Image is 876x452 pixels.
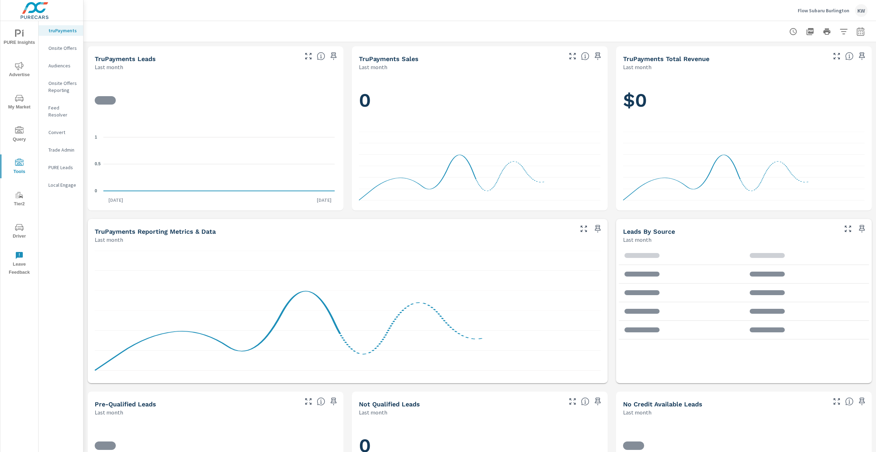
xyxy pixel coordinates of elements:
p: [DATE] [312,197,336,204]
button: Make Fullscreen [831,51,842,62]
h5: truPayments Total Revenue [623,55,709,62]
span: Driver [2,223,36,240]
span: A basic review has been done and has not approved the credit worthiness of the lead by the config... [581,397,589,406]
p: Trade Admin [48,146,78,153]
span: Query [2,126,36,144]
div: truPayments [39,25,83,36]
p: Last month [623,235,651,244]
span: Save this to your personalized report [328,396,339,407]
span: Save this to your personalized report [592,396,603,407]
button: Make Fullscreen [567,51,578,62]
span: Total revenue from sales matched to a truPayments lead. [Source: This data is sourced from the de... [845,52,854,60]
div: Local Engage [39,180,83,190]
span: My Market [2,94,36,111]
p: Feed Resolver [48,104,78,118]
span: Save this to your personalized report [592,223,603,234]
p: Last month [623,408,651,417]
p: Convert [48,129,78,136]
span: Save this to your personalized report [328,51,339,62]
div: KW [855,4,868,17]
div: Audiences [39,60,83,71]
p: Last month [359,408,387,417]
h5: truPayments Sales [359,55,419,62]
span: Advertise [2,62,36,79]
h5: Leads By Source [623,228,675,235]
button: Make Fullscreen [578,223,589,234]
p: Last month [95,408,123,417]
span: The number of truPayments leads. [317,52,325,60]
p: Last month [359,63,387,71]
p: Audiences [48,62,78,69]
div: Onsite Offers [39,43,83,53]
span: Save this to your personalized report [856,396,868,407]
h5: truPayments Leads [95,55,156,62]
p: Last month [623,63,651,71]
p: Flow Subaru Burlington [798,7,849,14]
p: Onsite Offers Reporting [48,80,78,94]
button: Print Report [820,25,834,39]
h1: $0 [623,88,865,112]
p: Local Engage [48,181,78,188]
div: Feed Resolver [39,102,83,120]
span: Tools [2,159,36,176]
span: Number of sales matched to a truPayments lead. [Source: This data is sourced from the dealer's DM... [581,52,589,60]
p: Onsite Offers [48,45,78,52]
span: Tier2 [2,191,36,208]
p: Last month [95,63,123,71]
button: Make Fullscreen [842,223,854,234]
span: Leave Feedback [2,251,36,277]
span: Save this to your personalized report [592,51,603,62]
span: Save this to your personalized report [856,223,868,234]
h1: 0 [359,88,601,112]
h5: truPayments Reporting Metrics & Data [95,228,216,235]
button: Apply Filters [837,25,851,39]
p: Last month [95,235,123,244]
div: PURE Leads [39,162,83,173]
text: 0.5 [95,161,101,166]
text: 1 [95,135,97,140]
button: Make Fullscreen [303,51,314,62]
span: A basic review has been done and approved the credit worthiness of the lead by the configured cre... [317,397,325,406]
h5: Not Qualified Leads [359,400,420,408]
span: Save this to your personalized report [856,51,868,62]
p: PURE Leads [48,164,78,171]
span: PURE Insights [2,29,36,47]
div: Trade Admin [39,145,83,155]
text: 0 [95,188,97,193]
h5: Pre-Qualified Leads [95,400,156,408]
p: truPayments [48,27,78,34]
button: "Export Report to PDF" [803,25,817,39]
button: Make Fullscreen [831,396,842,407]
div: Onsite Offers Reporting [39,78,83,95]
div: Convert [39,127,83,138]
span: A lead that has been submitted but has not gone through the credit application process. [845,397,854,406]
button: Make Fullscreen [303,396,314,407]
button: Select Date Range [854,25,868,39]
button: Make Fullscreen [567,396,578,407]
p: [DATE] [103,197,128,204]
h5: No Credit Available Leads [623,400,702,408]
div: nav menu [0,21,38,279]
